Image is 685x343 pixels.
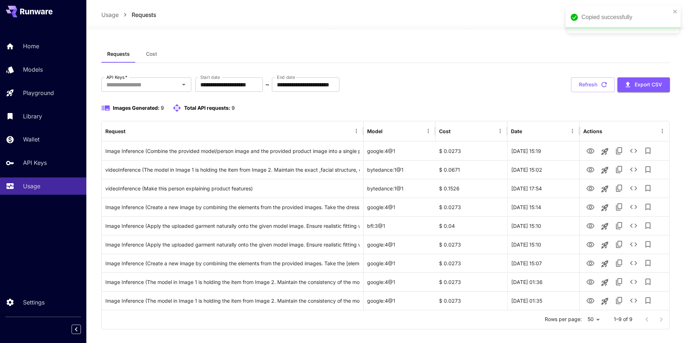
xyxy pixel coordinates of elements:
[435,198,507,216] div: $ 0.0273
[101,10,156,19] nav: breadcrumb
[435,235,507,254] div: $ 0.0273
[101,10,119,19] p: Usage
[364,216,435,235] div: bfl:3@1
[598,238,612,252] button: Launch in playground
[511,128,522,134] div: Date
[105,198,360,216] div: Click to copy prompt
[641,293,655,308] button: Add to library
[367,128,383,134] div: Model
[435,160,507,179] div: $ 0.0671
[598,163,612,177] button: Launch in playground
[105,142,360,160] div: Click to copy prompt
[583,256,598,270] button: View Image
[435,291,507,310] div: $ 0.0273
[641,162,655,177] button: Add to library
[641,181,655,195] button: Add to library
[626,162,641,177] button: See details
[161,105,164,111] span: 9
[598,144,612,159] button: Launch in playground
[23,135,40,144] p: Wallet
[626,237,641,252] button: See details
[571,77,615,92] button: Refresh
[351,126,361,136] button: Menu
[583,274,598,289] button: View Image
[23,112,42,121] p: Library
[364,198,435,216] div: google:4@1
[23,158,47,167] p: API Keys
[626,256,641,270] button: See details
[495,126,505,136] button: Menu
[626,275,641,289] button: See details
[657,126,667,136] button: Menu
[641,237,655,252] button: Add to library
[364,254,435,272] div: google:4@1
[364,160,435,179] div: bytedance:1@1
[583,293,598,308] button: View Image
[364,179,435,198] div: bytedance:1@1
[598,219,612,234] button: Launch in playground
[626,218,641,233] button: See details
[545,316,582,323] p: Rows per page:
[435,141,507,160] div: $ 0.0273
[507,179,579,198] div: 01 Sep, 2025 17:54
[265,80,269,89] p: ~
[583,237,598,252] button: View Image
[626,144,641,158] button: See details
[126,126,136,136] button: Sort
[507,160,579,179] div: 02 Sep, 2025 15:02
[184,105,230,111] span: Total API requests:
[77,323,86,336] div: Collapse sidebar
[507,141,579,160] div: 02 Sep, 2025 15:19
[583,218,598,233] button: View Image
[507,272,579,291] div: 31 Aug, 2025 01:36
[507,198,579,216] div: 01 Sep, 2025 15:14
[507,235,579,254] div: 01 Sep, 2025 15:10
[105,254,360,272] div: Click to copy prompt
[23,182,40,190] p: Usage
[617,77,670,92] button: Export CSV
[435,179,507,198] div: $ 0.1526
[614,316,633,323] p: 1–9 of 9
[106,74,127,80] label: API Keys
[277,74,295,80] label: End date
[179,80,189,90] button: Open
[435,254,507,272] div: $ 0.0273
[612,237,626,252] button: Copy TaskUUID
[200,74,220,80] label: Start date
[132,10,156,19] p: Requests
[641,275,655,289] button: Add to library
[435,272,507,291] div: $ 0.0273
[423,126,433,136] button: Menu
[113,105,160,111] span: Images Generated:
[626,293,641,308] button: See details
[612,293,626,308] button: Copy TaskUUID
[523,126,533,136] button: Sort
[626,181,641,195] button: See details
[641,200,655,214] button: Add to library
[612,181,626,195] button: Copy TaskUUID
[641,144,655,158] button: Add to library
[105,161,360,179] div: Click to copy prompt
[641,256,655,270] button: Add to library
[598,275,612,290] button: Launch in playground
[641,218,655,233] button: Add to library
[451,126,461,136] button: Sort
[626,200,641,214] button: See details
[23,89,54,97] p: Playground
[612,200,626,214] button: Copy TaskUUID
[583,128,602,134] div: Actions
[72,325,81,334] button: Collapse sidebar
[105,273,360,291] div: Click to copy prompt
[105,292,360,310] div: Click to copy prompt
[507,216,579,235] div: 01 Sep, 2025 15:10
[364,272,435,291] div: google:4@1
[107,51,130,57] span: Requests
[383,126,393,136] button: Sort
[23,65,43,74] p: Models
[507,291,579,310] div: 31 Aug, 2025 01:35
[612,256,626,270] button: Copy TaskUUID
[583,143,598,158] button: View Image
[439,128,451,134] div: Cost
[583,181,598,195] button: View Video
[364,235,435,254] div: google:4@1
